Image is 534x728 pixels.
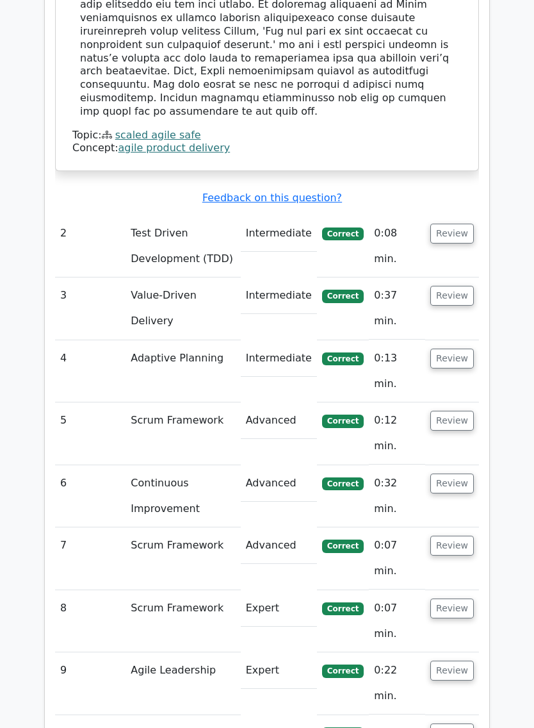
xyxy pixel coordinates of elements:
td: Intermediate [241,215,317,252]
td: Advanced [241,527,317,564]
td: 0:07 min. [369,527,425,590]
div: Topic: [72,129,462,142]
span: Correct [322,352,364,365]
td: Scrum Framework [125,590,240,652]
td: 6 [55,465,125,527]
a: agile product delivery [118,142,231,154]
td: 9 [55,652,125,715]
span: Correct [322,602,364,615]
span: Correct [322,665,364,677]
td: Expert [241,590,317,627]
td: 7 [55,527,125,590]
td: Advanced [241,465,317,502]
td: 0:22 min. [369,652,425,715]
td: 8 [55,590,125,652]
td: Test Driven Development (TDD) [125,215,240,277]
td: 0:12 min. [369,402,425,465]
button: Review [430,411,474,431]
span: Correct [322,227,364,240]
td: Agile Leadership [125,652,240,715]
button: Review [430,599,474,618]
button: Review [430,536,474,556]
button: Review [430,661,474,681]
td: Continuous Improvement [125,465,240,527]
td: 4 [55,340,125,402]
a: Feedback on this question? [202,192,342,204]
td: 2 [55,215,125,277]
td: Scrum Framework [125,527,240,590]
span: Correct [322,415,364,427]
td: 0:13 min. [369,340,425,402]
td: Scrum Framework [125,402,240,465]
td: Advanced [241,402,317,439]
span: Correct [322,477,364,490]
td: 0:32 min. [369,465,425,527]
div: Concept: [72,142,462,155]
button: Review [430,224,474,244]
td: 0:08 min. [369,215,425,277]
td: Intermediate [241,277,317,314]
td: 5 [55,402,125,465]
td: 3 [55,277,125,340]
td: Adaptive Planning [125,340,240,402]
a: scaled agile safe [115,129,201,141]
button: Review [430,474,474,493]
button: Review [430,286,474,306]
td: 0:37 min. [369,277,425,340]
td: Expert [241,652,317,689]
span: Correct [322,540,364,552]
td: Intermediate [241,340,317,377]
td: 0:07 min. [369,590,425,652]
button: Review [430,349,474,368]
span: Correct [322,290,364,302]
td: Value-Driven Delivery [125,277,240,340]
